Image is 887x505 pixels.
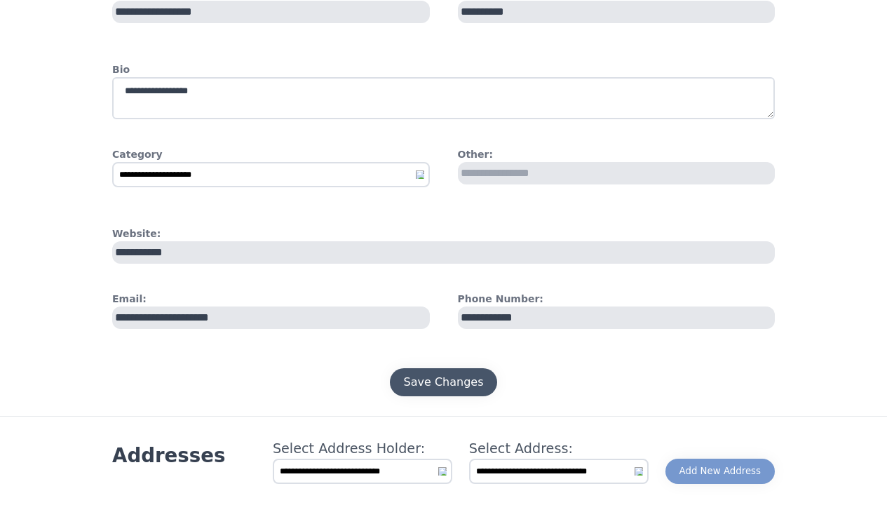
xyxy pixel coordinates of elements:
[112,147,430,162] h4: Category
[665,459,775,484] button: Add New Address
[112,62,775,77] h4: Bio
[469,439,649,459] h4: Select Address:
[112,227,775,241] h4: Website:
[112,292,430,307] h4: Email:
[273,439,452,459] h4: Select Address Holder:
[458,292,776,307] h4: Phone Number:
[458,147,776,162] h4: Other:
[390,368,498,396] button: Save Changes
[112,443,225,469] h3: Addresses
[404,374,484,391] div: Save Changes
[679,464,761,478] div: Add New Address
